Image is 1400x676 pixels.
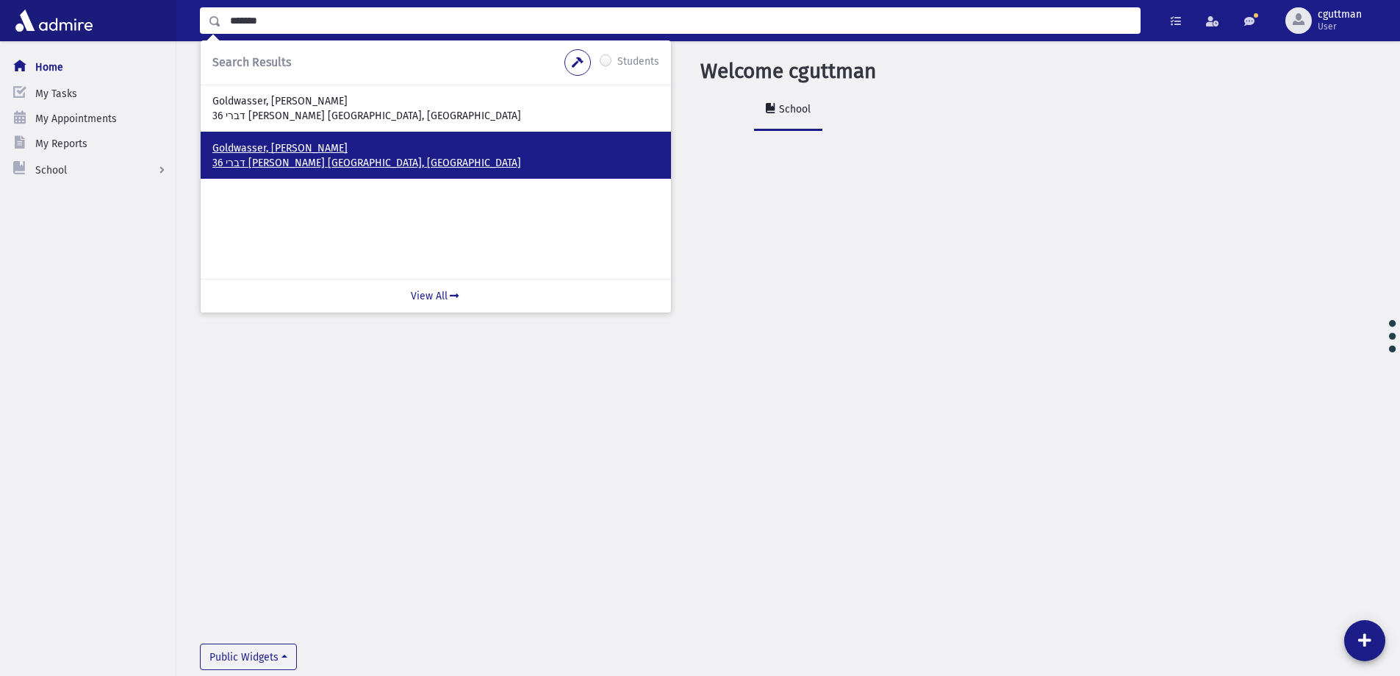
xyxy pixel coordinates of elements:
[212,109,659,124] p: 36 דברי [PERSON_NAME] [GEOGRAPHIC_DATA], [GEOGRAPHIC_DATA]
[35,61,63,74] span: Home
[12,6,96,35] img: AdmirePro
[212,141,659,156] p: Goldwasser, [PERSON_NAME]
[1318,21,1362,32] span: User
[35,113,117,125] span: My Appointments
[200,644,297,670] button: Public Widgets
[212,156,659,171] p: 36 דברי [PERSON_NAME] [GEOGRAPHIC_DATA], [GEOGRAPHIC_DATA]
[700,59,876,84] h3: Welcome cguttman
[35,138,87,150] span: My Reports
[221,7,1140,34] input: Search
[754,90,822,131] a: School
[212,141,659,170] a: Goldwasser, [PERSON_NAME] 36 דברי [PERSON_NAME] [GEOGRAPHIC_DATA], [GEOGRAPHIC_DATA]
[776,103,811,115] div: School
[1318,9,1362,21] span: cguttman
[212,94,659,109] p: Goldwasser, [PERSON_NAME]
[212,55,291,69] span: Search Results
[212,94,659,123] a: Goldwasser, [PERSON_NAME] 36 דברי [PERSON_NAME] [GEOGRAPHIC_DATA], [GEOGRAPHIC_DATA]
[35,88,77,100] span: My Tasks
[201,279,671,313] a: View All
[35,164,67,177] span: School
[617,54,659,71] label: Students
